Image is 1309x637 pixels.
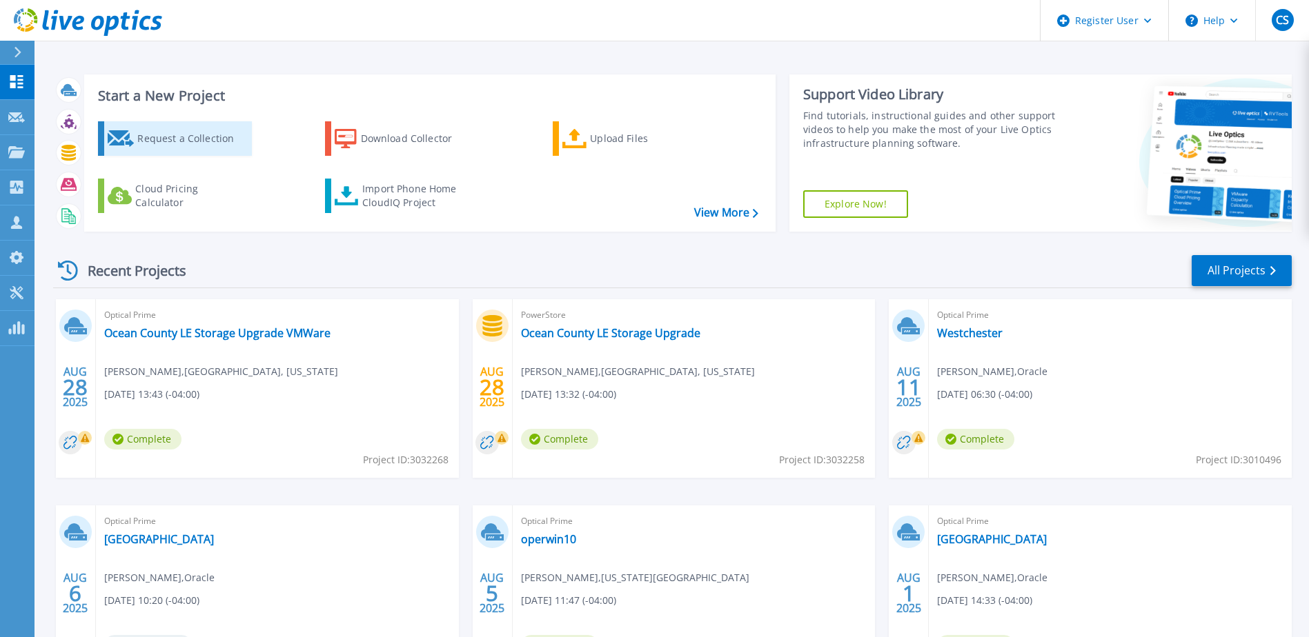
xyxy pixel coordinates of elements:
div: Request a Collection [137,125,248,152]
a: Westchester [937,326,1003,340]
span: [DATE] 10:20 (-04:00) [104,593,199,608]
span: [PERSON_NAME] , Oracle [104,570,215,585]
a: Explore Now! [803,190,908,218]
div: Upload Files [590,125,700,152]
span: 1 [903,587,915,599]
div: AUG 2025 [479,568,505,618]
div: Import Phone Home CloudIQ Project [362,182,470,210]
span: 28 [480,381,504,393]
div: Download Collector [361,125,471,152]
span: [PERSON_NAME] , Oracle [937,364,1047,379]
span: [PERSON_NAME] , Oracle [937,570,1047,585]
span: 6 [69,587,81,599]
a: [GEOGRAPHIC_DATA] [937,532,1047,546]
div: AUG 2025 [479,362,505,412]
span: PowerStore [521,307,867,323]
span: [DATE] 06:30 (-04:00) [937,387,1032,402]
span: CS [1276,14,1289,26]
span: Optical Prime [937,307,1283,323]
div: AUG 2025 [896,568,922,618]
div: Recent Projects [53,254,205,287]
div: AUG 2025 [896,362,922,412]
span: [PERSON_NAME] , [GEOGRAPHIC_DATA], [US_STATE] [521,364,755,379]
div: AUG 2025 [62,568,88,618]
a: Ocean County LE Storage Upgrade [521,326,700,340]
h3: Start a New Project [98,88,758,103]
a: [GEOGRAPHIC_DATA] [104,532,214,546]
div: Find tutorials, instructional guides and other support videos to help you make the most of your L... [803,109,1059,150]
span: [DATE] 14:33 (-04:00) [937,593,1032,608]
span: [DATE] 11:47 (-04:00) [521,593,616,608]
span: [DATE] 13:43 (-04:00) [104,387,199,402]
span: Complete [521,429,598,449]
span: Project ID: 3032268 [363,452,449,467]
a: View More [694,206,758,219]
span: [DATE] 13:32 (-04:00) [521,387,616,402]
a: Download Collector [325,121,479,156]
span: 28 [63,381,88,393]
span: 11 [896,381,921,393]
a: operwin10 [521,532,576,546]
a: Request a Collection [98,121,252,156]
span: Optical Prime [104,514,451,529]
div: Support Video Library [803,85,1059,103]
span: Project ID: 3010496 [1196,452,1281,467]
span: [PERSON_NAME] , [US_STATE][GEOGRAPHIC_DATA] [521,570,749,585]
a: Ocean County LE Storage Upgrade VMWare [104,326,331,340]
span: Optical Prime [937,514,1283,529]
span: Optical Prime [104,307,451,323]
div: AUG 2025 [62,362,88,412]
span: [PERSON_NAME] , [GEOGRAPHIC_DATA], [US_STATE] [104,364,338,379]
div: Cloud Pricing Calculator [135,182,246,210]
a: Cloud Pricing Calculator [98,179,252,213]
span: 5 [486,587,498,599]
a: Upload Files [553,121,707,156]
span: Optical Prime [521,514,867,529]
span: Complete [104,429,181,449]
a: All Projects [1192,255,1292,286]
span: Complete [937,429,1014,449]
span: Project ID: 3032258 [779,452,865,467]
